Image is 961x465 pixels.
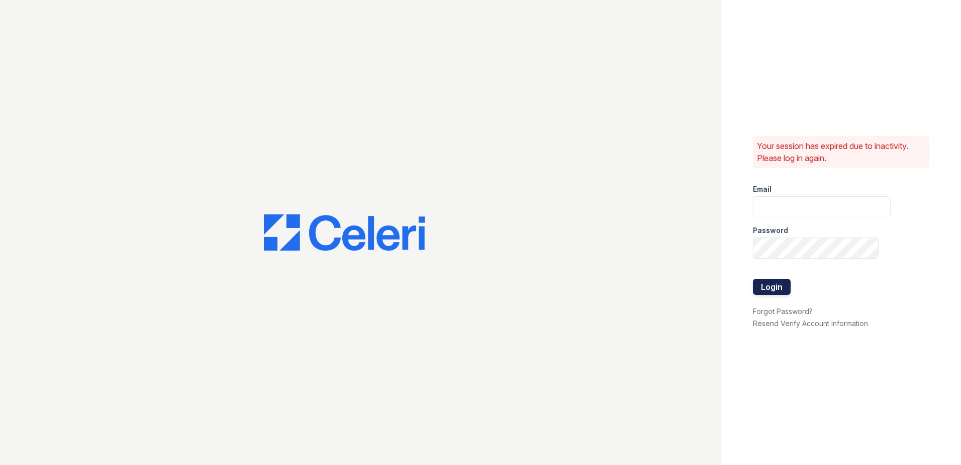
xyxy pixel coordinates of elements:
img: CE_Logo_Blue-a8612792a0a2168367f1c8372b55b34899dd931a85d93a1a3d3e32e68fde9ad4.png [264,214,425,251]
label: Password [753,225,788,236]
button: Login [753,279,791,295]
p: Your session has expired due to inactivity. Please log in again. [757,140,925,164]
a: Resend Verify Account Information [753,319,868,328]
label: Email [753,184,772,194]
a: Forgot Password? [753,307,813,316]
